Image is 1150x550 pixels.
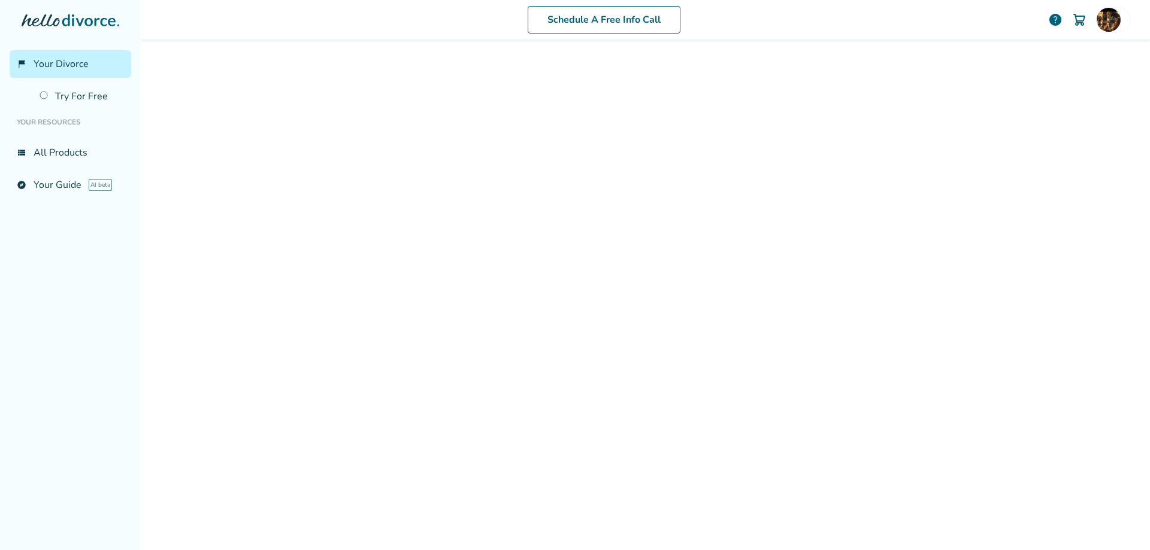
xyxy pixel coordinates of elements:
[1072,13,1087,27] img: Cart
[17,180,26,190] span: explore
[89,179,112,191] span: AI beta
[32,83,131,110] a: Try For Free
[10,50,131,78] a: flag_2Your Divorce
[10,110,131,134] li: Your Resources
[1048,13,1063,27] a: help
[17,59,26,69] span: flag_2
[528,6,680,34] a: Schedule A Free Info Call
[34,57,89,71] span: Your Divorce
[17,148,26,157] span: view_list
[10,139,131,166] a: view_listAll Products
[10,171,131,199] a: exploreYour GuideAI beta
[1097,8,1121,32] img: M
